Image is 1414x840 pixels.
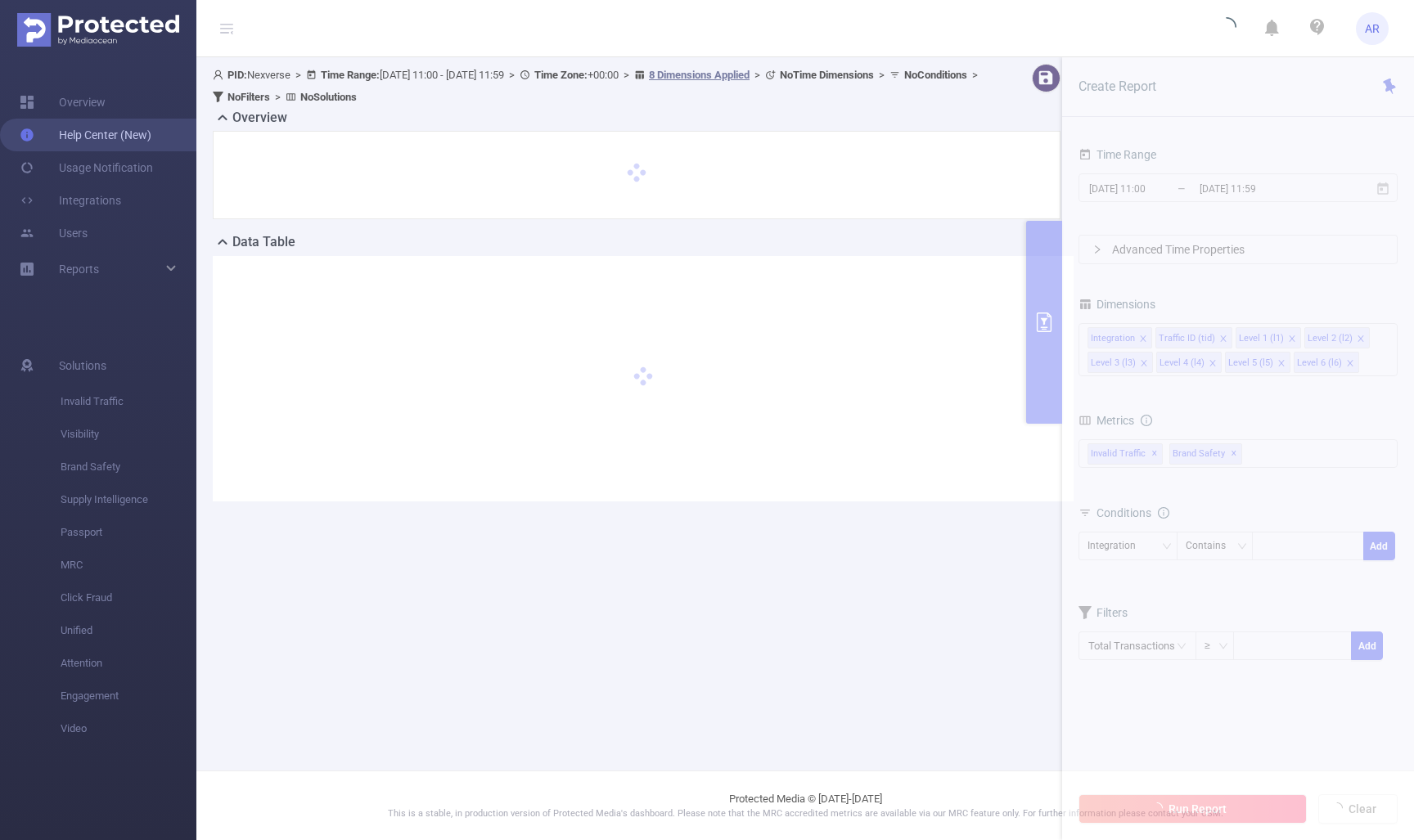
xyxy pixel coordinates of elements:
[20,86,106,119] a: Overview
[213,69,983,103] span: Nexverse [DATE] 11:00 - [DATE] 11:59 +00:00
[1365,12,1380,45] span: AR
[1217,17,1236,40] i: icon: loading
[504,69,520,81] span: >
[20,119,151,151] a: Help Center (New)
[321,69,380,81] b: Time Range:
[227,91,270,103] b: No Filters
[61,385,196,418] span: Invalid Traffic
[237,807,1373,821] p: This is a stable, in production version of Protected Media's dashboard. Please note that the MRC ...
[59,253,99,285] a: Reports
[750,69,765,81] span: >
[61,680,196,712] span: Engagement
[300,91,357,103] b: No Solutions
[290,69,306,81] span: >
[874,69,889,81] span: >
[232,232,295,252] h2: Data Table
[534,69,588,81] b: Time Zone:
[270,91,286,103] span: >
[20,217,88,249] a: Users
[17,13,179,47] img: Protected Media
[232,108,287,128] h2: Overview
[61,516,196,549] span: Passport
[904,69,967,81] b: No Conditions
[61,451,196,483] span: Brand Safety
[780,69,874,81] b: No Time Dimensions
[61,418,196,451] span: Visibility
[61,647,196,680] span: Attention
[61,712,196,745] span: Video
[967,69,983,81] span: >
[619,69,634,81] span: >
[20,184,121,217] a: Integrations
[61,549,196,582] span: MRC
[59,263,99,276] span: Reports
[61,582,196,614] span: Click Fraud
[59,349,106,382] span: Solutions
[20,151,153,184] a: Usage Notification
[61,614,196,647] span: Unified
[196,770,1414,840] footer: Protected Media © [DATE]-[DATE]
[649,69,750,81] u: 8 Dimensions Applied
[213,70,227,80] i: icon: user
[227,69,247,81] b: PID:
[61,483,196,516] span: Supply Intelligence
